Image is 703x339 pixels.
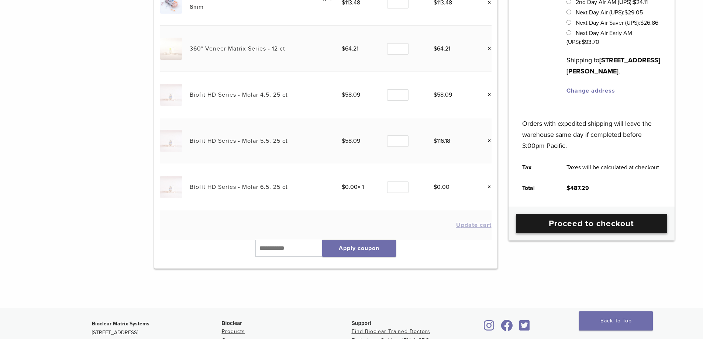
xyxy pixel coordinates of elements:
a: Products [222,328,245,335]
p: Orders with expedited shipping will leave the warehouse same day if completed before 3:00pm Pacific. [522,107,661,151]
th: Tax [514,157,558,178]
label: Next Day Air Saver (UPS): [576,19,658,27]
a: Biofit HD Series - Molar 6.5, 25 ct [190,183,288,191]
th: Total [514,178,558,198]
bdi: 0.00 [342,183,358,191]
img: Biofit HD Series - Molar 6.5, 25 ct [160,176,182,198]
img: Biofit HD Series - Molar 4.5, 25 ct [160,84,182,105]
label: Next Day Air (UPS): [576,9,643,16]
a: Change address [566,87,615,94]
a: Bioclear [499,324,516,332]
span: × 1 [342,183,364,191]
a: Remove this item [482,44,492,53]
span: Bioclear [222,320,242,326]
img: 360° Veneer Matrix Series - 12 ct [160,38,182,59]
button: Apply coupon [322,240,396,257]
span: $ [566,184,570,192]
span: $ [582,38,585,46]
span: $ [434,137,437,145]
strong: [STREET_ADDRESS][PERSON_NAME] [566,56,660,75]
bdi: 487.29 [566,184,589,192]
bdi: 58.09 [342,91,360,98]
a: Remove this item [482,182,492,192]
a: Bioclear [482,324,497,332]
td: Taxes will be calculated at checkout [558,157,668,178]
strong: Bioclear Matrix Systems [92,321,149,327]
img: Biofit HD Series - Molar 5.5, 25 ct [160,130,182,152]
a: 360° Veneer Matrix Series - 12 ct [190,45,285,52]
span: $ [434,183,437,191]
a: Remove this item [482,136,492,146]
a: Find Bioclear Trained Doctors [352,328,430,335]
span: $ [342,137,345,145]
label: Next Day Air Early AM (UPS): [566,30,632,46]
button: Update cart [456,222,492,228]
bdi: 64.21 [342,45,358,52]
a: Biofit HD Series - Molar 4.5, 25 ct [190,91,288,98]
bdi: 26.86 [640,19,658,27]
span: $ [342,91,345,98]
a: Bioclear [517,324,533,332]
span: $ [342,45,345,52]
bdi: 93.70 [582,38,599,46]
bdi: 0.00 [434,183,449,191]
a: Remove this item [482,90,492,100]
span: $ [640,19,644,27]
bdi: 29.05 [624,9,643,16]
a: Proceed to checkout [516,214,667,233]
span: $ [624,9,628,16]
span: Support [352,320,372,326]
bdi: 64.21 [434,45,450,52]
bdi: 58.09 [342,137,360,145]
span: $ [342,183,345,191]
p: Shipping to . [566,55,661,77]
span: $ [434,91,437,98]
span: $ [434,45,437,52]
bdi: 58.09 [434,91,452,98]
a: Back To Top [579,311,653,331]
a: Biofit HD Series - Molar 5.5, 25 ct [190,137,288,145]
bdi: 116.18 [434,137,450,145]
